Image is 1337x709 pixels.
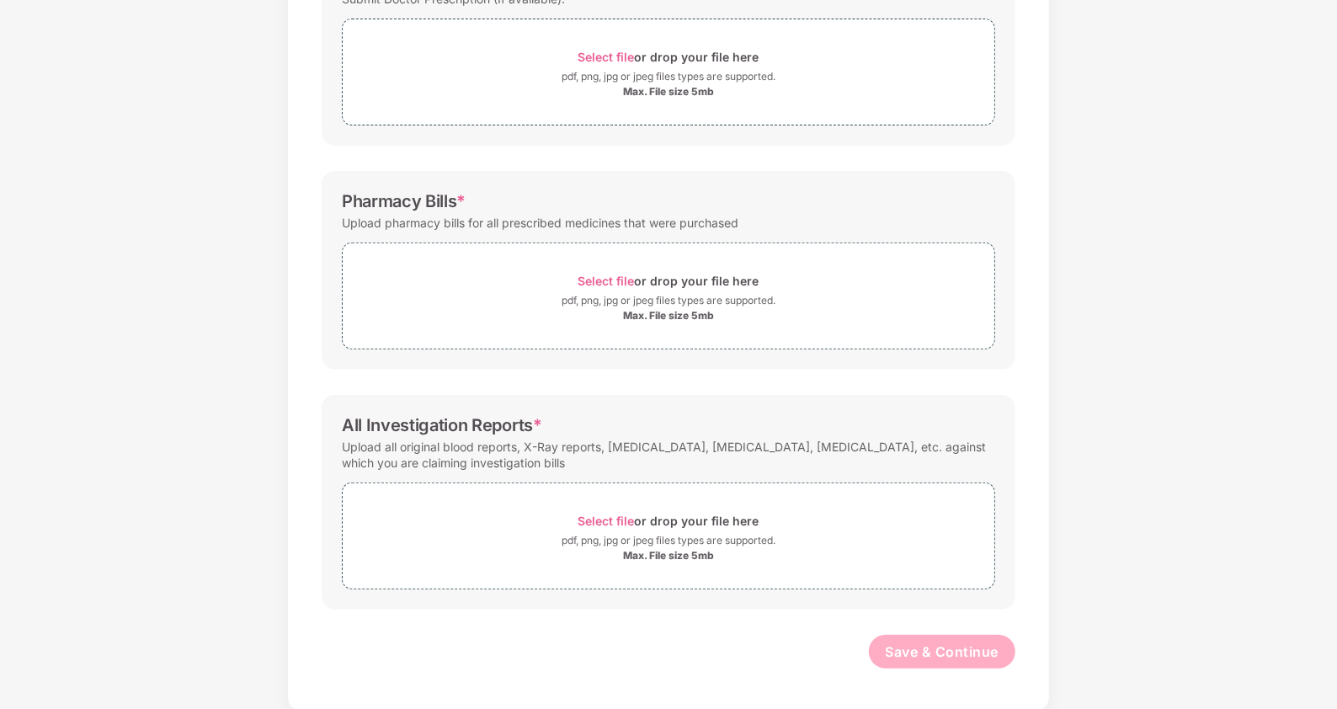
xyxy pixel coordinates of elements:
[562,532,775,549] div: pdf, png, jpg or jpeg files types are supported.
[562,292,775,309] div: pdf, png, jpg or jpeg files types are supported.
[578,509,759,532] div: or drop your file here
[578,274,635,288] span: Select file
[342,211,738,234] div: Upload pharmacy bills for all prescribed medicines that were purchased
[342,415,542,435] div: All Investigation Reports
[342,435,995,474] div: Upload all original blood reports, X-Ray reports, [MEDICAL_DATA], [MEDICAL_DATA], [MEDICAL_DATA],...
[343,32,994,112] span: Select fileor drop your file herepdf, png, jpg or jpeg files types are supported.Max. File size 5mb
[562,68,775,85] div: pdf, png, jpg or jpeg files types are supported.
[623,85,714,99] div: Max. File size 5mb
[578,514,635,528] span: Select file
[578,269,759,292] div: or drop your file here
[623,549,714,562] div: Max. File size 5mb
[869,635,1016,669] button: Save & Continue
[578,45,759,68] div: or drop your file here
[623,309,714,323] div: Max. File size 5mb
[343,496,994,576] span: Select fileor drop your file herepdf, png, jpg or jpeg files types are supported.Max. File size 5mb
[343,256,994,336] span: Select fileor drop your file herepdf, png, jpg or jpeg files types are supported.Max. File size 5mb
[578,50,635,64] span: Select file
[342,191,466,211] div: Pharmacy Bills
